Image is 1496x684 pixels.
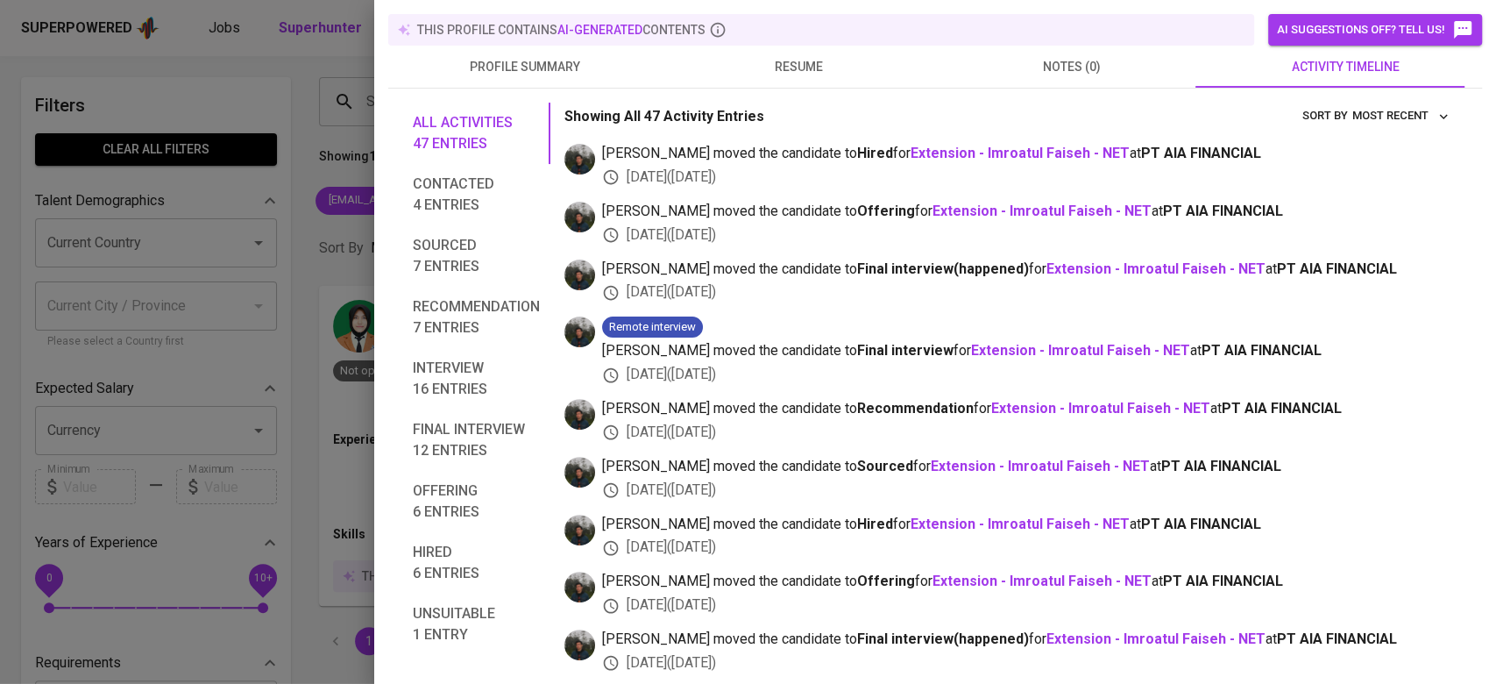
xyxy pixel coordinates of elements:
b: Recommendation [857,400,974,417]
b: Offering [857,203,915,219]
img: glenn@glints.com [564,515,595,545]
span: PT AIA FINANCIAL [1141,516,1261,532]
span: Most Recent [1352,106,1450,126]
span: All activities 47 entries [413,112,540,154]
a: Extension - Imroatul Faiseh - NET [932,203,1152,219]
span: PT AIA FINANCIAL [1161,458,1281,474]
span: PT AIA FINANCIAL [1141,145,1261,161]
a: Extension - Imroatul Faiseh - NET [1046,260,1266,277]
span: sort by [1302,109,1348,122]
p: Showing All 47 Activity Entries [564,106,764,127]
div: [DATE] ( [DATE] ) [602,167,1454,188]
a: Extension - Imroatul Faiseh - NET [932,573,1152,589]
b: Final interview [857,342,954,359]
a: Extension - Imroatul Faiseh - NET [991,400,1210,417]
span: activity timeline [1219,56,1471,78]
div: [DATE] ( [DATE] ) [602,538,1454,558]
b: Hired [857,145,893,161]
span: PT AIA FINANCIAL [1163,573,1283,589]
span: AI suggestions off? Tell us! [1277,19,1473,40]
a: Extension - Imroatul Faiseh - NET [911,516,1130,532]
span: profile summary [399,56,651,78]
b: Hired [857,516,893,532]
span: AI-generated [557,23,642,37]
div: [DATE] ( [DATE] ) [602,365,1454,385]
span: [PERSON_NAME] moved the candidate to for at [602,399,1454,419]
span: resume [672,56,925,78]
b: Sourced [857,458,913,474]
a: Extension - Imroatul Faiseh - NET [1046,631,1266,647]
span: [PERSON_NAME] moved the candidate to for at [602,515,1454,535]
span: PT AIA FINANCIAL [1202,342,1322,359]
span: [PERSON_NAME] moved the candidate to for at [602,260,1454,280]
span: PT AIA FINANCIAL [1277,631,1397,647]
span: PT AIA FINANCIAL [1222,400,1342,417]
b: Final interview ( happened ) [857,631,1029,647]
div: [DATE] ( [DATE] ) [602,481,1454,501]
a: Extension - Imroatul Faiseh - NET [931,458,1150,474]
span: Hired 6 entries [413,542,540,584]
span: Sourced 7 entries [413,235,540,277]
img: glenn@glints.com [564,399,595,430]
b: Offering [857,573,915,589]
span: [PERSON_NAME] moved the candidate to for at [602,457,1454,477]
img: glenn@glints.com [564,457,595,488]
a: Extension - Imroatul Faiseh - NET [911,145,1130,161]
img: glenn@glints.com [564,317,595,347]
span: Remote interview [602,319,703,336]
span: [PERSON_NAME] moved the candidate to for at [602,144,1454,164]
span: [PERSON_NAME] moved the candidate to for at [602,202,1454,222]
span: [PERSON_NAME] moved the candidate to for at [602,341,1454,361]
span: [PERSON_NAME] moved the candidate to for at [602,630,1454,650]
span: Contacted 4 entries [413,174,540,216]
button: AI suggestions off? Tell us! [1268,14,1482,46]
b: Final interview ( happened ) [857,260,1029,277]
img: glenn@glints.com [564,202,595,232]
div: [DATE] ( [DATE] ) [602,225,1454,246]
div: [DATE] ( [DATE] ) [602,423,1454,443]
span: Offering 6 entries [413,481,540,523]
span: [PERSON_NAME] moved the candidate to for at [602,572,1454,592]
span: Unsuitable 1 entry [413,603,540,645]
span: PT AIA FINANCIAL [1163,203,1283,219]
a: Extension - Imroatul Faiseh - NET [971,342,1190,359]
span: Final interview 12 entries [413,419,540,461]
button: sort by [1348,103,1454,130]
p: this profile contains contents [417,21,705,39]
img: glenn@glints.com [564,260,595,290]
img: glenn@glints.com [564,630,595,660]
span: Interview 16 entries [413,358,540,400]
img: glenn@glints.com [564,572,595,602]
span: Recommendation 7 entries [413,296,540,338]
div: [DATE] ( [DATE] ) [602,653,1454,673]
div: [DATE] ( [DATE] ) [602,595,1454,616]
img: glenn@glints.com [564,144,595,175]
span: PT AIA FINANCIAL [1277,260,1397,277]
div: [DATE] ( [DATE] ) [602,282,1454,303]
span: notes (0) [946,56,1198,78]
